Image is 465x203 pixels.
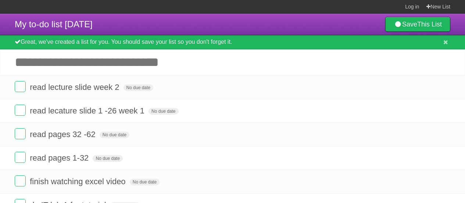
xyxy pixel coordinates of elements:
[15,19,93,29] span: My to-do list [DATE]
[93,155,122,162] span: No due date
[30,83,121,92] span: read lecture slide week 2
[15,175,26,186] label: Done
[15,81,26,92] label: Done
[30,130,97,139] span: read pages 32 -62
[417,21,442,28] b: This List
[30,153,90,162] span: read pages 1-32
[124,84,153,91] span: No due date
[130,179,160,185] span: No due date
[15,152,26,163] label: Done
[100,132,129,138] span: No due date
[30,106,146,115] span: read lecature slide 1 -26 week 1
[149,108,178,115] span: No due date
[15,105,26,116] label: Done
[30,177,127,186] span: finish watching excel video
[15,128,26,139] label: Done
[385,17,450,32] a: SaveThis List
